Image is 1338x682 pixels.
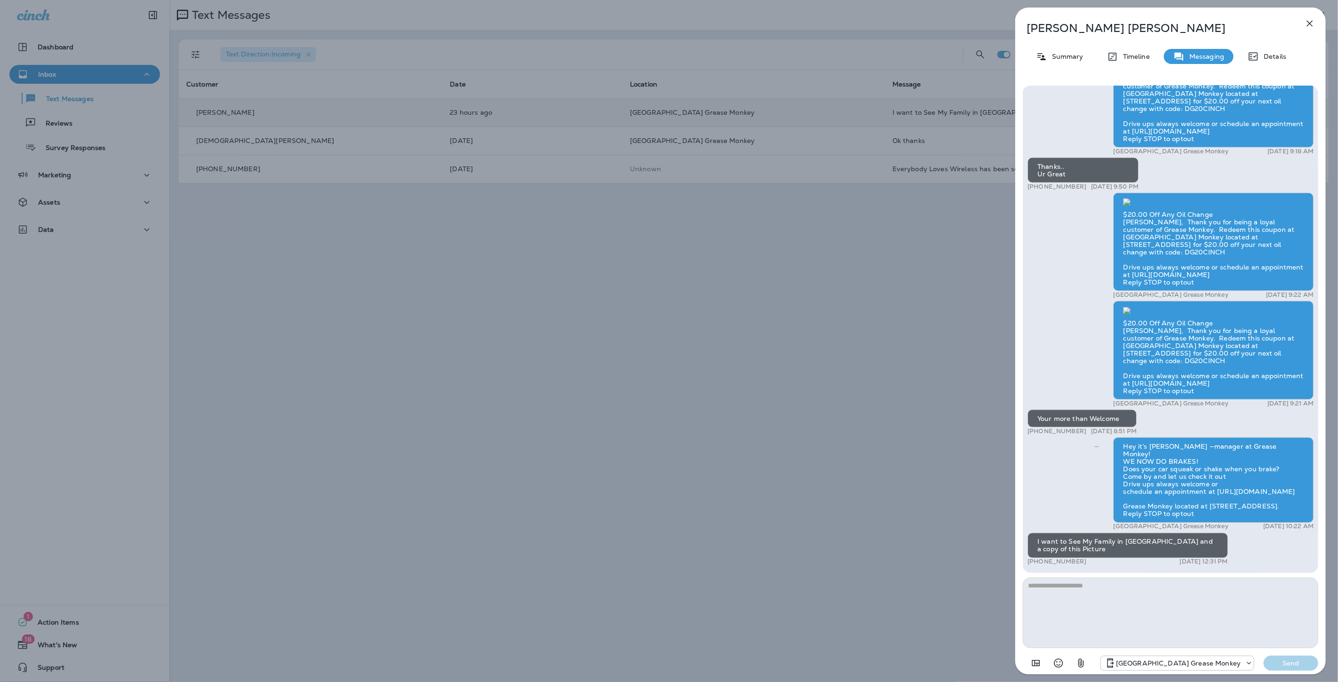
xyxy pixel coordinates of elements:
[1123,307,1131,315] img: twilio-download
[1113,148,1228,155] p: [GEOGRAPHIC_DATA] Grease Monkey
[1027,22,1283,35] p: [PERSON_NAME] [PERSON_NAME]
[1027,558,1086,566] p: [PHONE_NUMBER]
[1259,53,1286,60] p: Details
[1094,442,1099,450] span: Sent
[1267,400,1314,407] p: [DATE] 9:21 AM
[1179,558,1227,566] p: [DATE] 12:31 PM
[1113,291,1228,299] p: [GEOGRAPHIC_DATA] Grease Monkey
[1091,428,1137,435] p: [DATE] 8:51 PM
[1027,158,1139,183] div: Thanks.. Ur Great
[1185,53,1224,60] p: Messaging
[1263,523,1314,531] p: [DATE] 10:22 AM
[1047,53,1083,60] p: Summary
[1091,183,1139,190] p: [DATE] 9:50 PM
[1123,198,1131,206] img: twilio-download
[1027,183,1086,190] p: [PHONE_NUMBER]
[1118,53,1150,60] p: Timeline
[1101,658,1254,669] div: +1 (303) 371-7272
[1027,428,1086,435] p: [PHONE_NUMBER]
[1049,654,1068,673] button: Select an emoji
[1027,533,1228,558] div: I want to See My Family in [GEOGRAPHIC_DATA] and a copy of this Picture
[1113,523,1228,531] p: [GEOGRAPHIC_DATA] Grease Monkey
[1113,437,1314,523] div: Hey it’s [PERSON_NAME] —manager at Grease Monkey! WE NOW DO BRAKES! Does your car squeak or shake...
[1113,301,1314,400] div: $20.00 Off Any Oil Change [PERSON_NAME], Thank you for being a loyal customer of Grease Monkey. R...
[1027,654,1045,673] button: Add in a premade template
[1266,291,1314,299] p: [DATE] 9:22 AM
[1113,400,1228,407] p: [GEOGRAPHIC_DATA] Grease Monkey
[1113,49,1314,148] div: $20.00 Off Any Oil Change [PERSON_NAME], Thank you for being a loyal customer of Grease Monkey. R...
[1116,659,1241,667] p: [GEOGRAPHIC_DATA] Grease Monkey
[1027,410,1137,428] div: Your more than Welcome
[1113,193,1314,292] div: $20.00 Off Any Oil Change [PERSON_NAME], Thank you for being a loyal customer of Grease Monkey. R...
[1267,148,1314,155] p: [DATE] 9:18 AM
